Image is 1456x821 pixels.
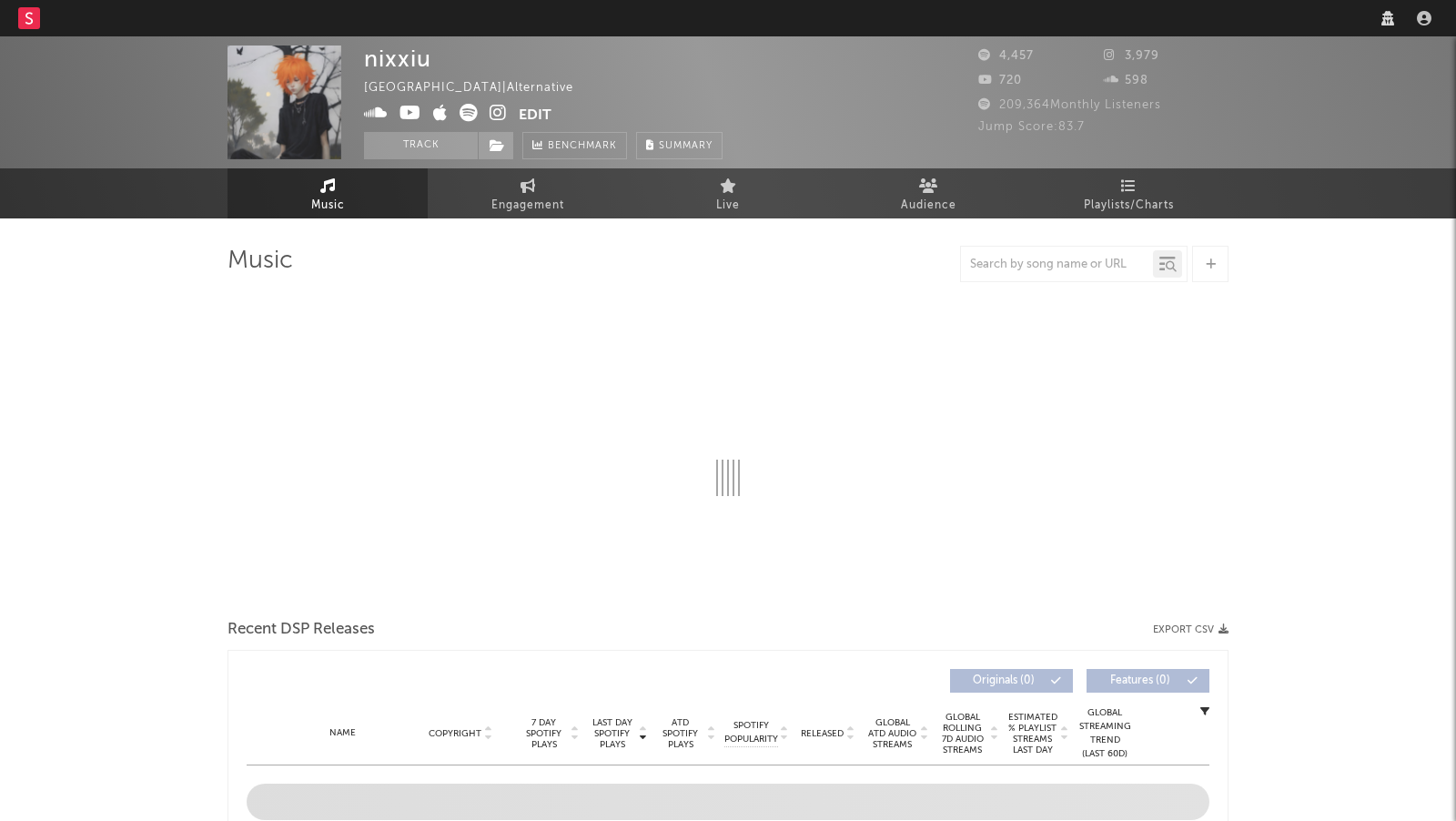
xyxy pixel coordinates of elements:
button: Originals(0) [950,669,1073,693]
span: Benchmark [548,136,617,157]
span: Released [801,728,844,739]
span: ATD Spotify Plays [656,717,704,750]
span: Jump Score: 83.7 [978,121,1085,133]
span: 209,364 Monthly Listeners [978,99,1161,111]
div: nixxiu [364,46,431,72]
a: Music [227,168,428,218]
span: Spotify Popularity [724,719,778,746]
span: Copyright [429,728,481,739]
span: Audience [901,195,956,217]
div: [GEOGRAPHIC_DATA] | Alternative [364,77,594,99]
span: Engagement [491,195,564,217]
span: Estimated % Playlist Streams Last Day [1007,712,1057,755]
span: Live [716,195,740,217]
a: Benchmark [522,132,627,159]
span: Music [311,195,345,217]
button: Features(0) [1087,669,1209,693]
a: Audience [828,168,1028,218]
span: Global Rolling 7D Audio Streams [937,712,987,755]
span: 4,457 [978,50,1034,62]
button: Summary [636,132,723,159]
span: Last Day Spotify Plays [588,717,636,750]
span: Features ( 0 ) [1098,675,1182,686]
span: 598 [1104,75,1148,86]
span: Global ATD Audio Streams [867,717,917,750]
input: Search by song name or URL [961,258,1153,272]
button: Edit [519,104,551,127]
button: Track [364,132,478,159]
span: Originals ( 0 ) [962,675,1046,686]
a: Live [628,168,828,218]
span: 7 Day Spotify Plays [520,717,568,750]
span: Summary [659,141,713,151]
a: Engagement [428,168,628,218]
span: 720 [978,75,1022,86]
button: Export CSV [1153,624,1228,635]
div: Name [283,726,402,740]
span: Playlists/Charts [1084,195,1174,217]
span: Recent DSP Releases [227,619,375,641]
span: 3,979 [1104,50,1159,62]
div: Global Streaming Trend (Last 60D) [1077,706,1132,761]
a: Playlists/Charts [1028,168,1228,218]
